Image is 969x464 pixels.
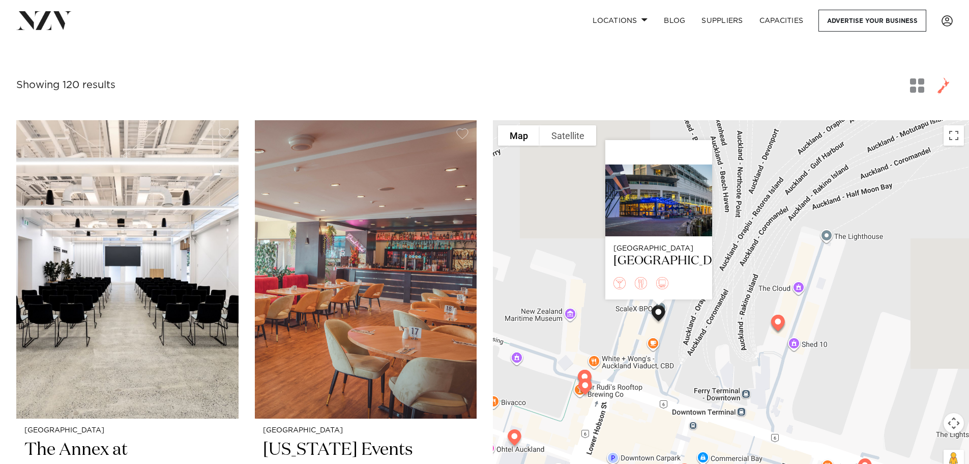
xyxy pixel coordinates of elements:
div: [GEOGRAPHIC_DATA] [613,253,704,269]
a: Locations [584,10,656,32]
button: Map camera controls [944,413,964,433]
div: Showing 120 results [16,77,115,93]
a: BLOG [656,10,693,32]
a: Capacities [751,10,812,32]
a: [GEOGRAPHIC_DATA] [GEOGRAPHIC_DATA] [605,165,712,277]
div: [GEOGRAPHIC_DATA] [613,244,704,253]
img: nzv-logo.png [16,11,72,30]
img: Dining area at Texas Events in Auckland [255,120,477,419]
a: Advertise your business [818,10,926,32]
button: Show satellite imagery [540,125,596,146]
small: [GEOGRAPHIC_DATA] [263,427,469,434]
button: Toggle fullscreen view [944,125,964,146]
a: SUPPLIERS [693,10,751,32]
button: Show street map [498,125,540,146]
small: [GEOGRAPHIC_DATA] [24,427,230,434]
